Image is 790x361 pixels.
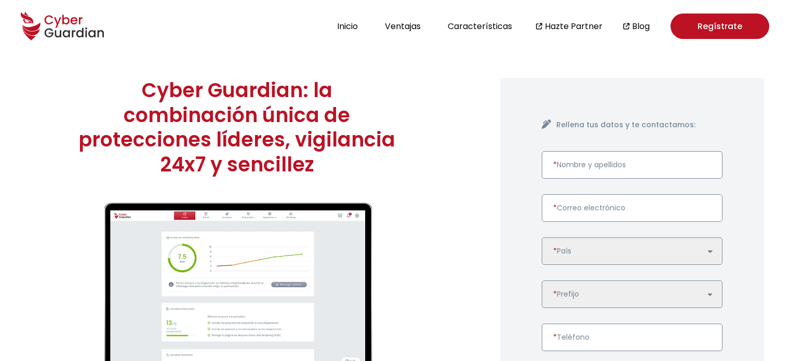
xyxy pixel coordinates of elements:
[632,20,650,33] a: Blog
[671,14,769,39] a: Regístrate
[632,20,650,32] font: Blog
[382,19,424,33] button: Ventajas
[542,324,722,351] input: Introduce un número de teléfono válido.
[78,78,396,177] h1: Cyber Guardian: la combinación única de protecciones líderes, vigilancia 24x7 y sencillez
[556,119,722,130] h4: Rellena tus datos y te contactamos:
[545,20,602,32] font: Hazte Partner
[545,20,602,33] a: Hazte Partner
[448,20,512,32] font: Características
[334,19,361,33] button: Inicio
[445,19,515,33] button: Características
